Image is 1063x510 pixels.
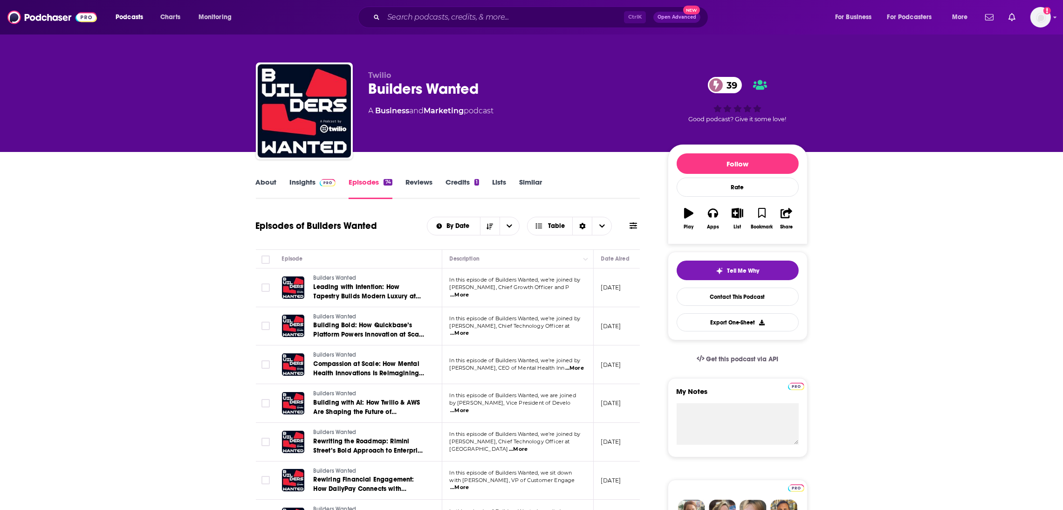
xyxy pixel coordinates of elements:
[282,253,303,264] div: Episode
[580,254,591,265] button: Column Actions
[314,429,357,435] span: Builders Wanted
[256,178,277,199] a: About
[446,223,473,229] span: By Date
[369,71,391,80] span: Twilio
[314,360,425,396] span: Compassion at Scale: How Mental Health Innovations Is Reimagining Crisis Support with [PERSON_NAM...
[314,475,425,494] a: Rewiring Financial Engagement: How DailyPay Connects with Millions in Real Time with [PERSON_NAME...
[881,10,946,25] button: open menu
[261,476,270,484] span: Toggle select row
[601,253,630,264] div: Date Aired
[788,381,804,390] a: Pro website
[450,477,575,483] span: with [PERSON_NAME], VP of Customer Engage
[154,10,186,25] a: Charts
[314,390,425,398] a: Builders Wanted
[1030,7,1051,28] button: Show profile menu
[492,178,506,199] a: Lists
[450,469,572,476] span: In this episode of Builders Wanted, we sit down
[707,224,719,230] div: Apps
[109,10,155,25] button: open menu
[677,178,799,197] div: Rate
[887,11,932,24] span: For Podcasters
[601,322,621,330] p: [DATE]
[701,202,725,235] button: Apps
[1005,9,1019,25] a: Show notifications dropdown
[261,283,270,292] span: Toggle select row
[314,275,357,281] span: Builders Wanted
[677,261,799,280] button: tell me why sparkleTell Me Why
[677,313,799,331] button: Export One-Sheet
[314,468,357,474] span: Builders Wanted
[314,467,425,476] a: Builders Wanted
[601,476,621,484] p: [DATE]
[565,365,584,372] span: ...More
[261,438,270,446] span: Toggle select row
[1030,7,1051,28] img: User Profile
[314,428,425,437] a: Builders Wanted
[258,64,351,158] img: Builders Wanted
[572,217,592,235] div: Sort Direction
[314,359,425,378] a: Compassion at Scale: How Mental Health Innovations Is Reimagining Crisis Support with [PERSON_NAM...
[527,217,612,235] button: Choose View
[314,313,425,321] a: Builders Wanted
[314,274,425,283] a: Builders Wanted
[751,224,773,230] div: Bookmark
[716,267,723,275] img: tell me why sparkle
[314,390,357,397] span: Builders Wanted
[314,437,425,482] span: Rewriting the Roadmap: Rimini Street’s Bold Approach to Enterprise Modernization with [PERSON_NAM...
[450,400,571,406] span: by [PERSON_NAME], Vice President of Develo
[952,11,968,24] span: More
[199,11,232,24] span: Monitoring
[256,220,377,232] h1: Episodes of Builders Wanted
[706,355,778,363] span: Get this podcast via API
[624,11,646,23] span: Ctrl K
[314,283,421,319] span: Leading with Intention: How Tapestry Builds Modern Luxury at Scale with [PERSON_NAME], Chief Grow...
[320,179,336,186] img: Podchaser Pro
[450,407,469,414] span: ...More
[261,360,270,369] span: Toggle select row
[450,392,576,399] span: In this episode of Builders Wanted, we are joined
[314,313,357,320] span: Builders Wanted
[450,284,569,290] span: [PERSON_NAME], Chief Growth Officer and P
[116,11,143,24] span: Podcasts
[734,224,741,230] div: List
[314,398,425,417] a: Building with AI: How Twilio & AWS Are Shaping the Future of Development with [PERSON_NAME] & [PE...
[509,446,528,453] span: ...More
[450,431,581,437] span: In this episode of Builders Wanted, we’re joined by
[684,224,693,230] div: Play
[725,202,749,235] button: List
[788,383,804,390] img: Podchaser Pro
[946,10,980,25] button: open menu
[405,178,432,199] a: Reviews
[658,15,696,20] span: Open Advanced
[450,276,581,283] span: In this episode of Builders Wanted, we’re joined by
[376,106,410,115] a: Business
[384,179,392,186] div: 74
[314,351,425,359] a: Builders Wanted
[384,10,624,25] input: Search podcasts, credits, & more...
[427,217,520,235] h2: Choose List sort
[668,71,808,129] div: 39Good podcast? Give it some love!
[601,361,621,369] p: [DATE]
[261,399,270,407] span: Toggle select row
[677,387,799,403] label: My Notes
[367,7,717,28] div: Search podcasts, credits, & more...
[450,365,565,371] span: [PERSON_NAME], CEO of Mental Health Inn
[450,315,581,322] span: In this episode of Builders Wanted, we’re joined by
[480,217,500,235] button: Sort Direction
[314,321,425,339] a: Building Bold: How Quickbase’s Platform Powers Innovation at Scale with [PERSON_NAME], Chief Tech...
[788,483,804,492] a: Pro website
[474,179,479,186] div: 1
[717,77,742,93] span: 39
[1043,7,1051,14] svg: Add a profile image
[780,224,793,230] div: Share
[192,10,244,25] button: open menu
[601,438,621,446] p: [DATE]
[261,322,270,330] span: Toggle select row
[369,105,494,117] div: A podcast
[7,8,97,26] img: Podchaser - Follow, Share and Rate Podcasts
[548,223,565,229] span: Table
[835,11,872,24] span: For Business
[450,484,469,491] span: ...More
